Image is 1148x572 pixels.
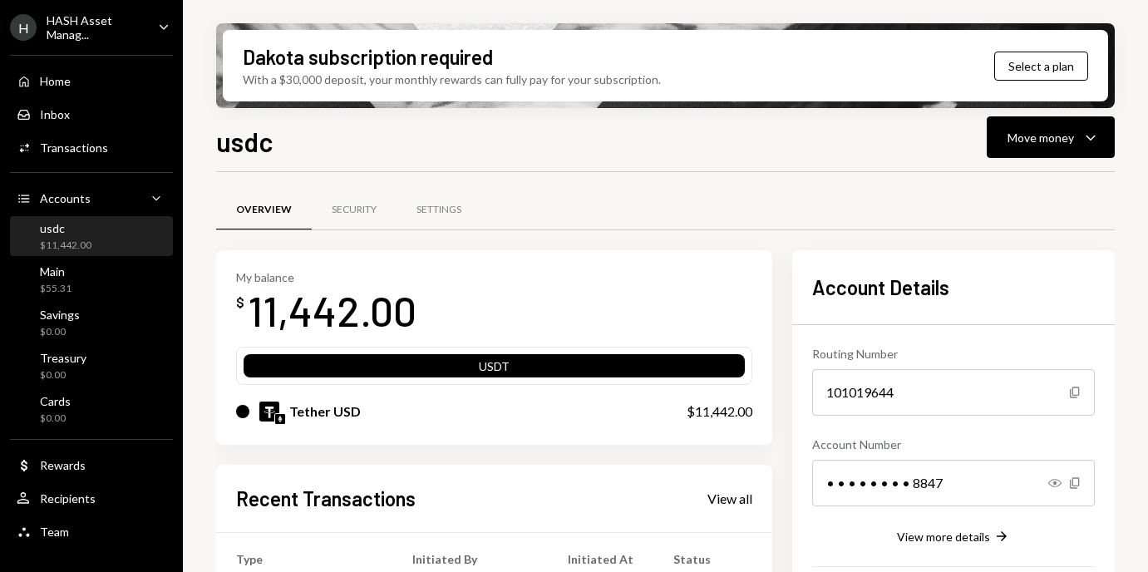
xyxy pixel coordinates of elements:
[312,189,397,231] a: Security
[10,132,173,162] a: Transactions
[397,189,481,231] a: Settings
[244,357,745,381] div: USDT
[40,412,71,426] div: $0.00
[40,351,86,365] div: Treasury
[236,270,416,284] div: My balance
[47,13,145,42] div: HASH Asset Manag...
[10,346,173,386] a: Treasury$0.00
[289,402,361,422] div: Tether USD
[236,203,292,217] div: Overview
[40,74,71,88] div: Home
[40,282,71,296] div: $55.31
[10,450,173,480] a: Rewards
[10,66,173,96] a: Home
[40,458,86,472] div: Rewards
[40,491,96,505] div: Recipients
[40,221,91,235] div: usdc
[40,141,108,155] div: Transactions
[10,516,173,546] a: Team
[40,325,80,339] div: $0.00
[248,284,416,337] div: 11,442.00
[687,402,752,422] div: $11,442.00
[416,203,461,217] div: Settings
[10,14,37,41] div: H
[10,303,173,343] a: Savings$0.00
[243,43,493,71] div: Dakota subscription required
[812,369,1095,416] div: 101019644
[243,71,661,88] div: With a $30,000 deposit, your monthly rewards can fully pay for your subscription.
[40,191,91,205] div: Accounts
[10,183,173,213] a: Accounts
[812,436,1095,453] div: Account Number
[40,525,69,539] div: Team
[40,394,71,408] div: Cards
[10,99,173,129] a: Inbox
[332,203,377,217] div: Security
[10,483,173,513] a: Recipients
[994,52,1088,81] button: Select a plan
[40,264,71,279] div: Main
[10,389,173,429] a: Cards$0.00
[236,485,416,512] h2: Recent Transactions
[707,491,752,507] div: View all
[812,345,1095,362] div: Routing Number
[40,239,91,253] div: $11,442.00
[1008,129,1074,146] div: Move money
[897,530,990,544] div: View more details
[275,414,285,424] img: ethereum-mainnet
[216,189,312,231] a: Overview
[259,402,279,422] img: USDT
[236,294,244,311] div: $
[897,528,1010,546] button: View more details
[10,259,173,299] a: Main$55.31
[40,308,80,322] div: Savings
[40,368,86,382] div: $0.00
[707,489,752,507] a: View all
[40,107,70,121] div: Inbox
[216,125,273,158] h1: usdc
[812,460,1095,506] div: • • • • • • • • 8847
[987,116,1115,158] button: Move money
[10,216,173,256] a: usdc$11,442.00
[812,274,1095,301] h2: Account Details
